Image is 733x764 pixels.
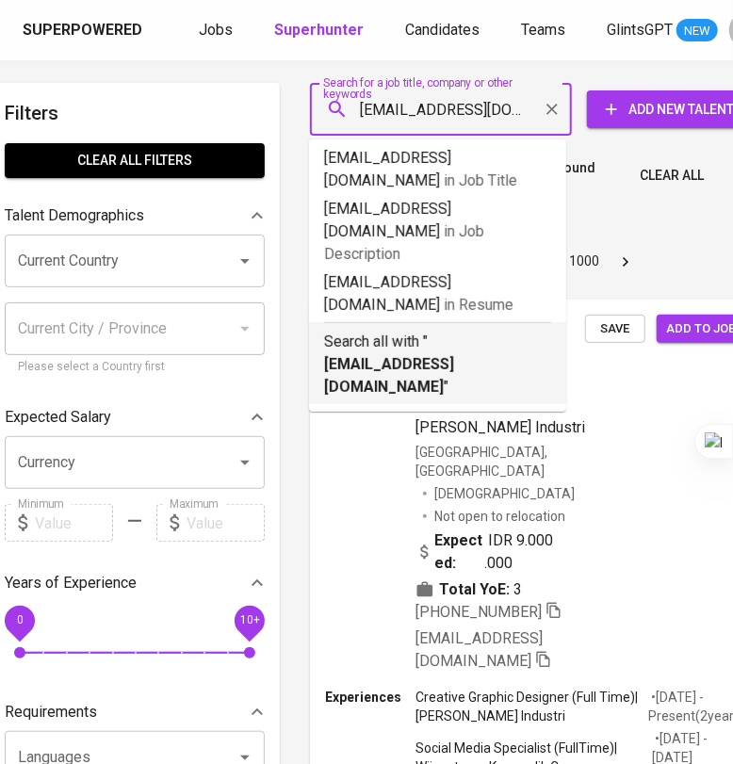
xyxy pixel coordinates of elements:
button: Clear All [632,158,711,193]
div: Expected Salary [5,398,265,436]
div: [GEOGRAPHIC_DATA], [GEOGRAPHIC_DATA] [415,443,585,480]
span: [EMAIL_ADDRESS][DOMAIN_NAME] [415,629,543,670]
span: in Job Title [444,171,517,189]
span: 0 [16,614,23,627]
p: [EMAIL_ADDRESS][DOMAIN_NAME] [324,271,551,317]
p: [EMAIL_ADDRESS][DOMAIN_NAME] [324,198,551,266]
p: Experiences [325,688,415,707]
div: Years of Experience [5,564,265,602]
a: GlintsGPT NEW [607,19,718,42]
p: Please select a Country first [18,358,252,377]
span: Clear All filters [20,149,250,172]
span: Clear All [640,164,704,187]
span: 10+ [239,614,259,627]
p: Creative Graphic Designer (Full Time) | [PERSON_NAME] Industri [415,688,648,725]
input: Value [35,504,113,542]
span: in Resume [444,296,513,314]
button: Clear All filters [5,143,265,178]
div: Talent Demographics [5,197,265,235]
div: IDR 9.000.000 [415,529,555,575]
p: Years of Experience [5,572,137,594]
button: Open [232,449,258,476]
h6: Filters [5,98,265,128]
input: Value [187,504,265,542]
p: Not open to relocation [434,507,565,526]
span: NEW [676,22,718,41]
b: Superhunter [274,21,364,39]
button: Go to next page [611,247,641,277]
p: Search all with " " [324,331,551,398]
a: Teams [521,19,569,42]
span: Jobs [199,21,233,39]
span: [DEMOGRAPHIC_DATA] [434,484,578,503]
span: [PHONE_NUMBER] [415,603,542,621]
div: Superpowered [23,20,142,41]
p: Requirements [5,701,97,723]
span: GlintsGPT [607,21,673,39]
p: Expected Salary [5,406,111,429]
b: Expected: [434,529,485,575]
div: Requirements [5,693,265,731]
a: Superpowered [23,20,146,41]
b: Total YoE: [439,578,510,601]
span: Candidates [405,21,480,39]
span: Save [595,318,636,340]
span: Teams [521,21,565,39]
span: 3 [513,578,522,601]
a: Jobs [199,19,236,42]
p: Talent Demographics [5,204,144,227]
b: [EMAIL_ADDRESS][DOMAIN_NAME] [324,355,454,396]
p: [EMAIL_ADDRESS][DOMAIN_NAME] [324,147,551,192]
button: Open [232,248,258,274]
button: Clear [539,96,565,122]
button: Save [585,315,645,344]
a: Candidates [405,19,483,42]
button: Go to page 1000 [563,247,605,277]
a: Superhunter [274,19,367,42]
span: [PERSON_NAME] Industri [415,418,585,436]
